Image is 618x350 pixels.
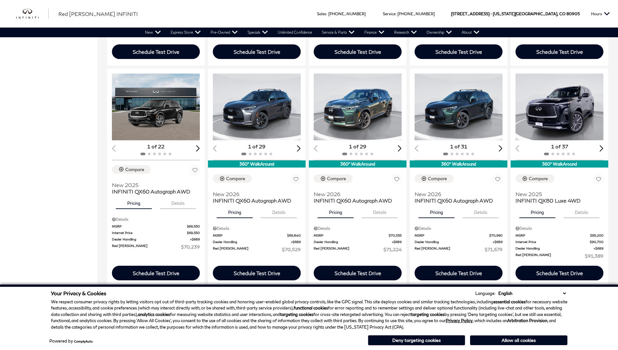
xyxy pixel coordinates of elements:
span: MSRP [415,233,489,238]
button: Save Vehicle [190,165,200,177]
a: Ownership [422,28,457,37]
span: $69,550 [187,224,200,229]
div: 360° WalkAround [208,160,306,168]
div: Schedule Test Drive - INFINITI QX60 Autograph AWD [112,266,200,280]
span: New 2026 [213,191,296,197]
a: Unlimited Confidence [273,28,317,37]
a: Pre-Owned [206,28,243,37]
span: $71,224 [383,246,402,253]
button: pricing tab [519,204,555,218]
span: Service [383,11,395,16]
span: $90,700 [590,239,603,244]
div: Pricing Details - INFINITI QX60 Autograph AWD [213,226,301,231]
span: $70,239 [181,243,200,250]
span: $69,840 [287,233,301,238]
button: Deny targeting cookies [368,335,465,345]
div: Schedule Test Drive - INFINITI QX80 Luxe 4WD [515,266,603,280]
div: Next slide [196,145,200,151]
button: Compare Vehicle [314,174,353,183]
div: Schedule Test Drive [536,270,583,276]
div: Compare [428,176,447,181]
button: Compare Vehicle [112,165,151,174]
span: MSRP [515,233,590,238]
a: Red [PERSON_NAME] $71,679 [415,246,503,253]
span: Red [PERSON_NAME] [415,246,485,253]
div: Pricing Details - INFINITI QX80 Luxe 4WD [515,226,603,231]
span: New 2025 [112,182,195,188]
div: Schedule Test Drive [334,270,381,276]
select: Language Select [497,290,567,297]
div: Schedule Test Drive - INFINITI QX60 Autograph AWD [314,44,402,59]
div: Schedule Test Drive [234,49,280,55]
div: 360° WalkAround [511,160,608,168]
button: Save Vehicle [493,174,503,186]
span: Sales [317,11,326,16]
a: Dealer Handling $689 [112,237,200,242]
span: $689 [190,237,200,242]
span: Dealer Handling [314,239,392,244]
a: New 2026INFINITI QX60 Autograph AWD [415,187,503,204]
span: Red [PERSON_NAME] INFINITI [58,11,138,17]
div: Compare [125,167,144,172]
div: Language: [475,291,495,296]
span: Red [PERSON_NAME] [112,243,181,250]
a: MSRP $69,840 [213,233,301,238]
button: Compare Vehicle [415,174,454,183]
button: Compare Vehicle [515,174,554,183]
span: $69,550 [187,230,200,235]
div: Schedule Test Drive - INFINITI QX60 Autograph AWD [213,266,301,280]
div: Next slide [297,145,301,151]
a: [STREET_ADDRESS] • [US_STATE][GEOGRAPHIC_DATA], CO 80905 [451,11,580,16]
nav: Main Navigation [140,28,484,37]
span: Dealer Handling [415,239,493,244]
button: Compare Vehicle [213,174,252,183]
button: details tab [160,195,196,209]
a: MSRP $70,535 [314,233,402,238]
div: 1 / 2 [314,74,403,140]
strong: Arbitration Provision [507,318,547,323]
button: Save Vehicle [392,174,402,186]
a: New 2026INFINITI QX60 Autograph AWD [213,187,301,204]
a: About [457,28,484,37]
a: Dealer Handling $689 [415,239,503,244]
span: : [326,11,327,16]
div: Next slide [499,145,503,151]
a: Red [PERSON_NAME] $70,239 [112,243,200,250]
button: pricing tab [418,204,454,218]
div: 1 of 29 [213,143,301,150]
div: Schedule Test Drive [435,49,482,55]
button: Save Vehicle [594,174,603,186]
a: Service & Parts [317,28,359,37]
a: Red [PERSON_NAME] $70,529 [213,246,301,253]
span: Red [PERSON_NAME] [314,246,383,253]
strong: targeting cookies [280,312,313,317]
div: 1 / 2 [213,74,302,140]
a: New 2026INFINITI QX60 Autograph AWD [314,187,402,204]
span: New 2026 [314,191,397,197]
a: Red [PERSON_NAME] INFINITI [58,10,138,18]
span: Dealer Handling [515,246,594,251]
div: 1 / 2 [112,74,201,140]
div: 360° WalkAround [410,160,507,168]
span: : [395,11,396,16]
a: Internet Price $69,550 [112,230,200,235]
p: We respect consumer privacy rights by letting visitors opt out of third-party tracking cookies an... [51,299,567,331]
div: Schedule Test Drive [334,49,381,55]
a: MSRP $70,990 [415,233,503,238]
a: Privacy Policy [446,318,473,323]
strong: targeting cookies [411,312,444,317]
a: Red [PERSON_NAME] $71,224 [314,246,402,253]
div: Compare [529,176,548,181]
div: Schedule Test Drive - INFINITI QX60 Sport AWD [112,44,200,59]
div: Schedule Test Drive [234,270,280,276]
div: 1 / 2 [515,74,604,140]
button: pricing tab [116,195,152,209]
span: Your Privacy & Cookies [51,290,106,296]
a: Dealer Handling $689 [314,239,402,244]
strong: analytics cookies [138,312,170,317]
span: INFINITI QX80 Luxe 4WD [515,197,599,204]
span: $91,389 [585,252,603,259]
a: Finance [359,28,389,37]
span: $70,535 [389,233,402,238]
